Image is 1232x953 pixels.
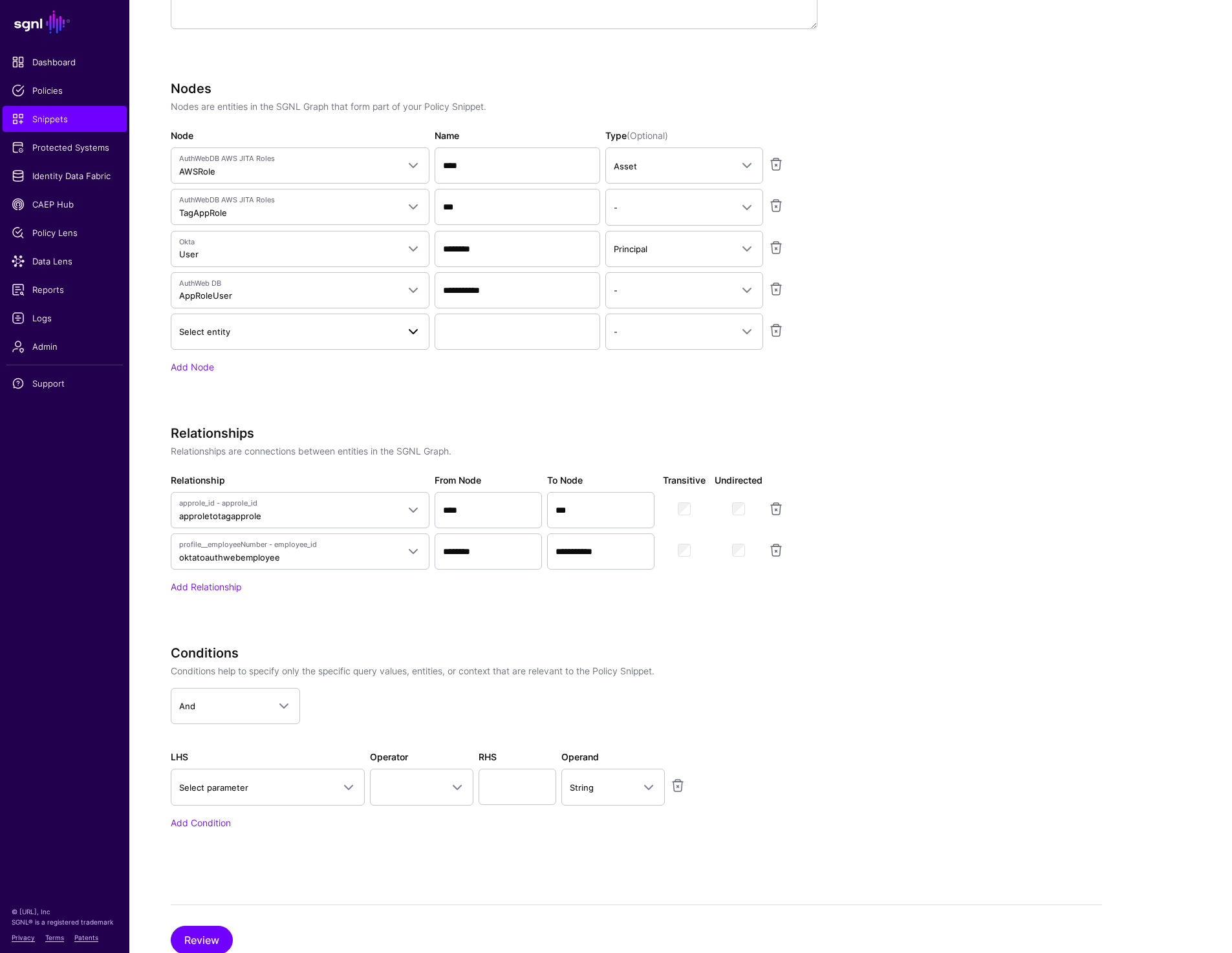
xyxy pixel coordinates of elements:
[12,226,118,239] span: Policy Lens
[370,750,408,764] label: Operator
[179,208,227,218] span: TagAppRole
[3,191,127,217] a: CAEP Hub
[479,750,497,764] label: RHS
[179,278,398,289] span: AuthWeb DB
[171,473,225,487] label: Relationship
[614,244,647,254] span: Principal
[3,106,127,132] a: Snippets
[171,361,214,372] a: Add Node
[45,934,64,941] a: Terms
[614,327,618,337] span: -
[179,782,248,793] span: Select parameter
[12,169,118,182] span: Identity Data Fabric
[171,750,188,764] label: LHS
[3,220,127,246] a: Policy Lens
[715,473,762,487] label: Undirected
[3,334,127,359] a: Admin
[179,327,230,337] span: Select entity
[171,100,817,113] p: Nodes are entities in the SGNL Graph that form part of your Policy Snippet.
[179,701,195,711] span: And
[570,782,594,793] span: String
[663,473,706,487] label: Transitive
[179,237,398,248] span: Okta
[435,473,481,487] label: From Node
[12,84,118,97] span: Policies
[12,141,118,154] span: Protected Systems
[627,130,668,141] span: (Optional)
[614,285,618,295] span: -
[171,425,817,441] h3: Relationships
[3,277,127,303] a: Reports
[3,134,127,160] a: Protected Systems
[12,917,118,927] p: SGNL® is a registered trademark
[171,664,817,678] p: Conditions help to specify only the specific query values, entities, or context that are relevant...
[171,817,231,828] a: Add Condition
[3,163,127,189] a: Identity Data Fabric
[171,444,817,458] p: Relationships are connections between entities in the SGNL Graph.
[561,750,599,764] label: Operand
[171,645,817,661] h3: Conditions
[12,112,118,125] span: Snippets
[547,473,583,487] label: To Node
[171,129,193,142] label: Node
[171,581,241,592] a: Add Relationship
[74,934,98,941] a: Patents
[179,511,261,521] span: approletotagapprole
[3,248,127,274] a: Data Lens
[12,934,35,941] a: Privacy
[12,377,118,390] span: Support
[179,195,398,206] span: AuthWebDB AWS JITA Roles
[614,202,618,213] span: -
[179,166,215,177] span: AWSRole
[12,198,118,211] span: CAEP Hub
[8,8,122,36] a: SGNL
[12,283,118,296] span: Reports
[3,305,127,331] a: Logs
[12,56,118,69] span: Dashboard
[179,552,280,562] span: oktatoauthwebemployee
[3,49,127,75] a: Dashboard
[179,290,232,301] span: AppRoleUser
[171,81,817,96] h3: Nodes
[12,906,118,917] p: © [URL], Inc
[12,312,118,325] span: Logs
[179,153,398,164] span: AuthWebDB AWS JITA Roles
[435,129,459,142] label: Name
[605,129,668,142] label: Type
[12,340,118,353] span: Admin
[12,255,118,268] span: Data Lens
[3,78,127,103] a: Policies
[179,539,398,550] span: profile__employeeNumber - employee_id
[614,161,637,171] span: Asset
[179,498,398,509] span: approle_id - approle_id
[179,249,199,259] span: User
